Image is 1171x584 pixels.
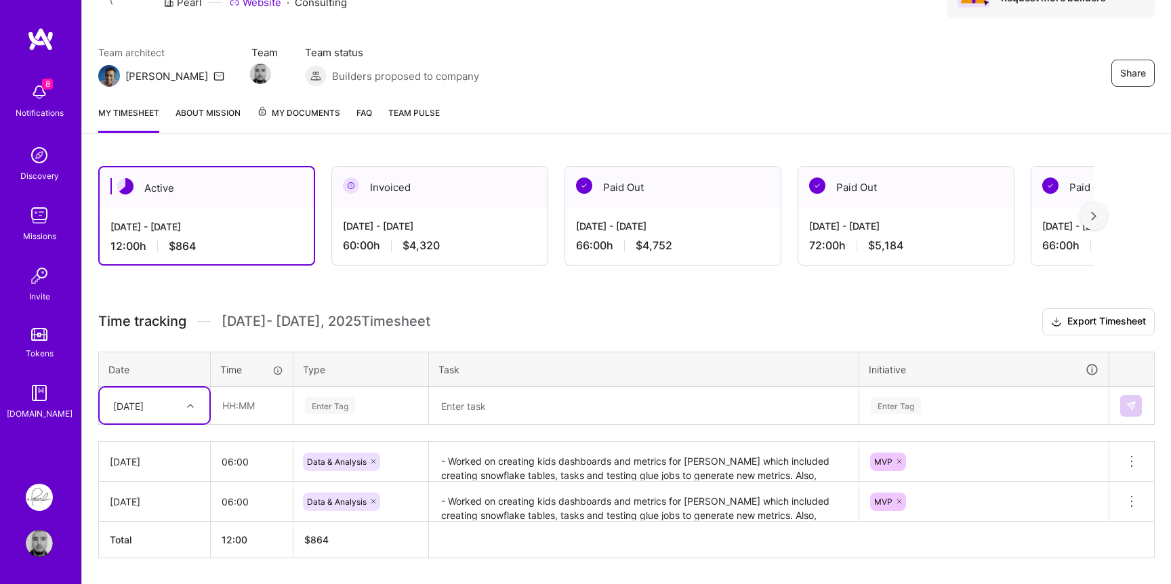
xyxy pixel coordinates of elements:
[332,167,548,208] div: Invoiced
[429,352,859,387] th: Task
[42,79,53,89] span: 8
[27,27,54,51] img: logo
[798,167,1014,208] div: Paid Out
[874,457,892,467] span: MVP
[251,62,269,85] a: Team Member Avatar
[222,313,430,330] span: [DATE] - [DATE] , 2025 Timesheet
[1120,66,1146,80] span: Share
[98,106,159,133] a: My timesheet
[293,352,429,387] th: Type
[98,313,186,330] span: Time tracking
[869,362,1099,377] div: Initiative
[332,69,479,83] span: Builders proposed to company
[211,388,292,423] input: HH:MM
[809,238,1003,253] div: 72:00 h
[809,178,825,194] img: Paid Out
[343,178,359,194] img: Invoiced
[110,455,199,469] div: [DATE]
[343,238,537,253] div: 60:00 h
[213,70,224,81] i: icon Mail
[343,219,537,233] div: [DATE] - [DATE]
[7,406,73,421] div: [DOMAIN_NAME]
[576,219,770,233] div: [DATE] - [DATE]
[1051,315,1062,329] i: icon Download
[98,45,224,60] span: Team architect
[1042,308,1155,335] button: Export Timesheet
[576,178,592,194] img: Paid Out
[117,178,133,194] img: Active
[169,239,196,253] span: $864
[388,106,440,133] a: Team Pulse
[211,444,293,480] input: HH:MM
[26,484,53,511] img: Pearl: Data Science Team
[99,352,211,387] th: Date
[100,167,314,209] div: Active
[356,106,372,133] a: FAQ
[29,289,50,304] div: Invite
[250,64,270,84] img: Team Member Avatar
[31,328,47,341] img: tokens
[874,497,892,507] span: MVP
[20,169,59,183] div: Discovery
[26,202,53,229] img: teamwork
[1126,400,1136,411] img: Submit
[110,239,303,253] div: 12:00 h
[26,346,54,360] div: Tokens
[26,530,53,557] img: User Avatar
[26,379,53,406] img: guide book
[211,484,293,520] input: HH:MM
[176,106,241,133] a: About Mission
[99,522,211,558] th: Total
[1111,60,1155,87] button: Share
[110,495,199,509] div: [DATE]
[305,65,327,87] img: Builders proposed to company
[403,238,440,253] span: $4,320
[430,483,857,520] textarea: - Worked on creating kids dashboards and metrics for [PERSON_NAME] which included creating snowfl...
[305,395,355,416] div: Enter Tag
[868,238,903,253] span: $5,184
[98,65,120,87] img: Team Architect
[110,220,303,234] div: [DATE] - [DATE]
[26,79,53,106] img: bell
[211,522,293,558] th: 12:00
[1042,178,1059,194] img: Paid Out
[871,395,921,416] div: Enter Tag
[26,142,53,169] img: discovery
[307,457,367,467] span: Data & Analysis
[565,167,781,208] div: Paid Out
[22,530,56,557] a: User Avatar
[430,443,857,480] textarea: - Worked on creating kids dashboards and metrics for [PERSON_NAME] which included creating snowfl...
[187,402,194,409] i: icon Chevron
[305,45,479,60] span: Team status
[125,69,208,83] div: [PERSON_NAME]
[636,238,672,253] span: $4,752
[220,362,283,377] div: Time
[307,497,367,507] span: Data & Analysis
[257,106,340,121] span: My Documents
[26,262,53,289] img: Invite
[23,229,56,243] div: Missions
[304,534,329,545] span: $ 864
[809,219,1003,233] div: [DATE] - [DATE]
[576,238,770,253] div: 66:00 h
[257,106,340,133] a: My Documents
[1091,211,1096,221] img: right
[22,484,56,511] a: Pearl: Data Science Team
[16,106,64,120] div: Notifications
[251,45,278,60] span: Team
[113,398,144,413] div: [DATE]
[388,108,440,118] span: Team Pulse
